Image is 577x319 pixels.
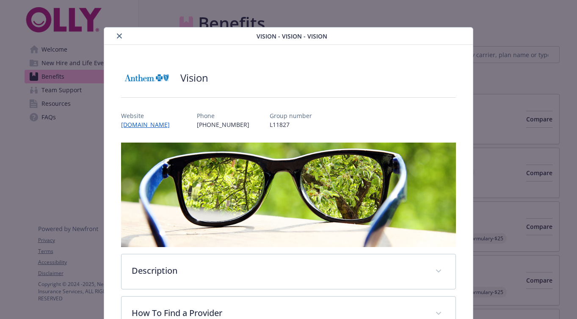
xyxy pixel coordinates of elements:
h2: Vision [180,71,208,85]
p: L11827 [270,120,312,129]
p: Website [121,111,177,120]
img: Anthem Blue Cross [121,65,172,91]
p: Group number [270,111,312,120]
a: [DOMAIN_NAME] [121,121,177,129]
img: banner [121,143,456,247]
p: Description [132,264,425,277]
div: Description [121,254,455,289]
button: close [114,31,124,41]
p: Phone [197,111,249,120]
p: [PHONE_NUMBER] [197,120,249,129]
span: Vision - Vision - Vision [257,32,327,41]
